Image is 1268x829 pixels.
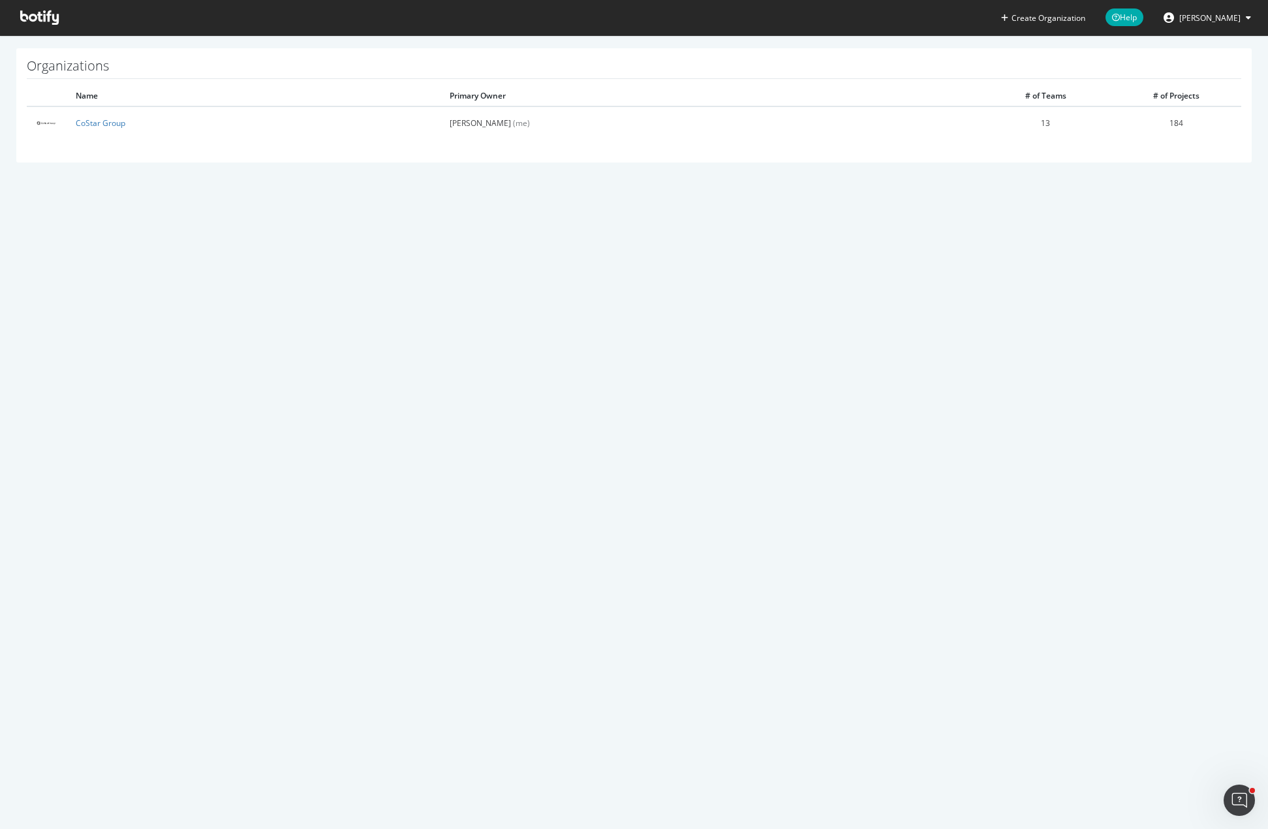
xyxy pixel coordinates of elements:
[440,106,980,139] td: [PERSON_NAME]
[1224,785,1255,816] iframe: Intercom live chat
[1179,12,1241,23] span: Billy Watts
[76,117,125,129] a: CoStar Group
[980,86,1111,106] th: # of Teams
[1153,7,1261,28] button: [PERSON_NAME]
[1106,8,1143,26] span: Help
[66,86,440,106] th: Name
[1000,12,1086,24] button: Create Organization
[1111,86,1241,106] th: # of Projects
[37,114,56,133] img: CoStar Group
[513,117,530,129] span: (me)
[27,59,1241,79] h1: Organizations
[440,86,980,106] th: Primary Owner
[980,106,1111,139] td: 13
[1111,106,1241,139] td: 184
